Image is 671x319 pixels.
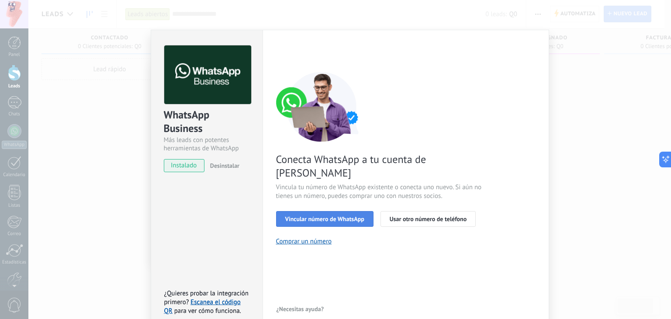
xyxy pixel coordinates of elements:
[276,211,374,227] button: Vincular número de WhatsApp
[276,72,368,142] img: connect number
[164,45,251,104] img: logo_main.png
[276,183,484,201] span: Vincula tu número de WhatsApp existente o conecta uno nuevo. Si aún no tienes un número, puedes c...
[164,289,249,306] span: ¿Quieres probar la integración primero?
[276,237,332,246] button: Comprar un número
[390,216,467,222] span: Usar otro número de teléfono
[210,162,239,170] span: Desinstalar
[276,302,325,316] button: ¿Necesitas ayuda?
[174,307,241,315] span: para ver cómo funciona.
[164,136,250,153] div: Más leads con potentes herramientas de WhatsApp
[164,159,204,172] span: instalado
[277,306,324,312] span: ¿Necesitas ayuda?
[164,108,250,136] div: WhatsApp Business
[380,211,476,227] button: Usar otro número de teléfono
[207,159,239,172] button: Desinstalar
[276,153,484,180] span: Conecta WhatsApp a tu cuenta de [PERSON_NAME]
[285,216,364,222] span: Vincular número de WhatsApp
[164,298,241,315] a: Escanea el código QR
